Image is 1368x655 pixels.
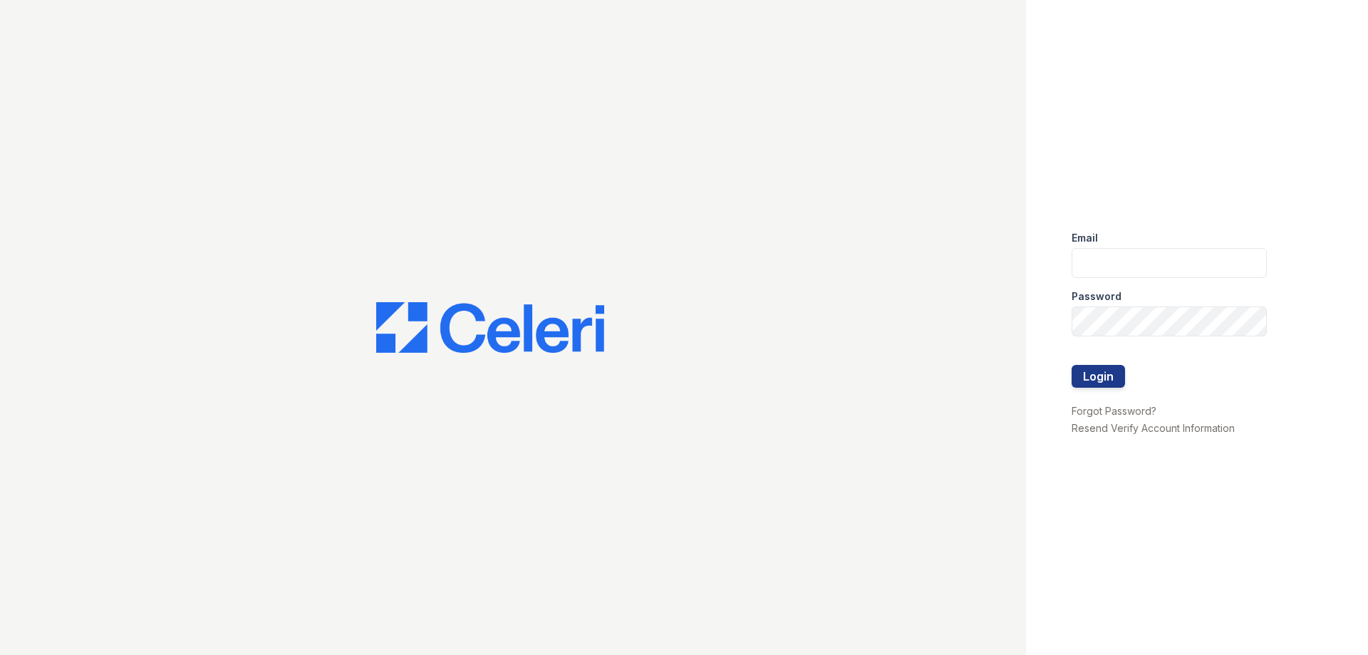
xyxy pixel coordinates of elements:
[1072,365,1125,388] button: Login
[376,302,604,354] img: CE_Logo_Blue-a8612792a0a2168367f1c8372b55b34899dd931a85d93a1a3d3e32e68fde9ad4.png
[1072,289,1121,304] label: Password
[1072,405,1156,417] a: Forgot Password?
[1072,231,1098,245] label: Email
[1072,422,1235,434] a: Resend Verify Account Information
